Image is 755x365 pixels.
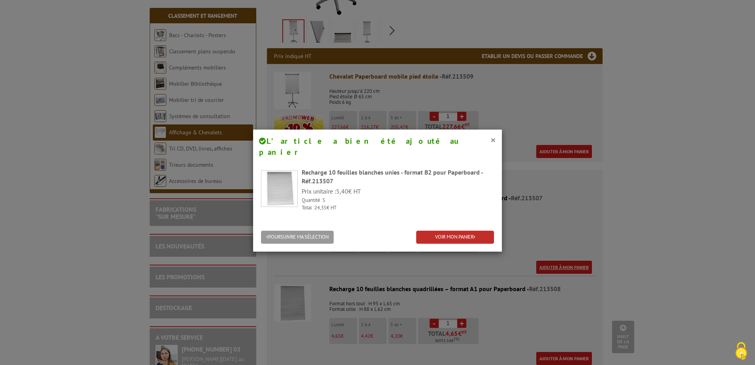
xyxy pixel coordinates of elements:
a: VOIR MON PANIER [416,231,494,244]
button: Cookies (fenêtre modale) [727,338,755,365]
span: 24,35 [314,204,327,211]
div: Recharge 10 feuilles blanches unies - format B2 pour Paperboard - [302,168,494,186]
p: Quantité : [302,197,494,204]
button: × [490,135,496,145]
h4: L’article a bien été ajouté au panier [259,135,496,158]
span: 5,40 [336,187,348,195]
img: Cookies (fenêtre modale) [731,341,751,361]
span: 5 [323,197,325,203]
span: Réf.213507 [302,177,333,185]
button: POURSUIVRE MA SÉLECTION [261,231,334,244]
p: Prix unitaire : € HT [302,187,494,196]
p: Total : € HT [302,204,494,212]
